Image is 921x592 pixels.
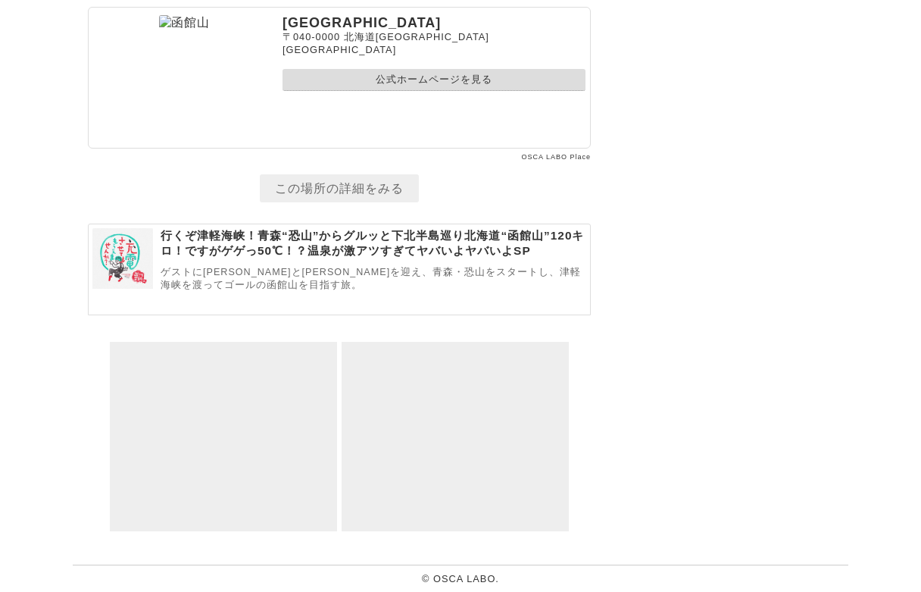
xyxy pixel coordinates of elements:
[283,31,340,42] span: 〒040-0000
[283,15,585,31] p: [GEOGRAPHIC_DATA]
[159,15,210,31] img: 函館山
[73,565,848,592] p: © OSCA LABO.
[283,31,489,55] span: 北海道[GEOGRAPHIC_DATA][GEOGRAPHIC_DATA]
[92,228,153,289] img: 出川哲朗の充電させてもらえませんか？
[260,174,419,202] a: この場所の詳細をみる
[342,342,569,531] iframe: Advertisement
[110,342,337,531] iframe: Advertisement
[521,153,591,161] a: OSCA LABO Place
[283,69,585,91] a: 公式ホームページを見る
[161,266,586,292] p: ゲストに[PERSON_NAME]と[PERSON_NAME]を迎え、青森・恐山をスタートし、津軽海峡を渡ってゴールの函館山を目指す旅。
[161,228,586,258] p: 行くぞ津軽海峡！青森“恐山”からグルッと下北半島巡り北海道“函館山”120キロ！ですがゲゲっ50℃！？温泉が激アツすぎてヤバいよヤバいよSP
